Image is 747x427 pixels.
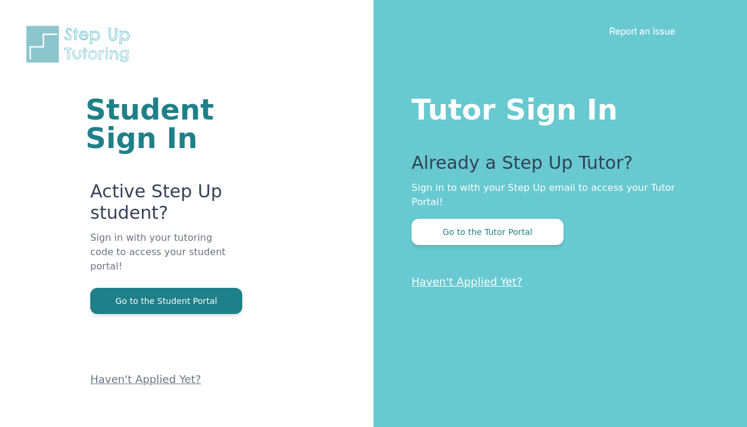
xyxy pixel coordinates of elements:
[90,181,231,231] p: Active Step Up student?
[412,181,699,209] p: Sign in to with your Step Up email to access your Tutor Portal!
[412,90,699,124] h1: Tutor Sign In
[86,95,231,152] h1: Student Sign In
[90,295,242,306] a: Go to the Student Portal
[90,373,201,385] a: Haven't Applied Yet?
[90,288,242,314] button: Go to the Student Portal
[412,275,523,288] a: Haven't Applied Yet?
[90,231,231,288] p: Sign in with your tutoring code to access your student portal!
[24,24,138,65] img: Step Up Tutoring horizontal logo
[412,152,699,181] p: Already a Step Up Tutor?
[609,25,675,37] a: Report an Issue
[412,226,564,237] a: Go to the Tutor Portal
[412,219,564,245] button: Go to the Tutor Portal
